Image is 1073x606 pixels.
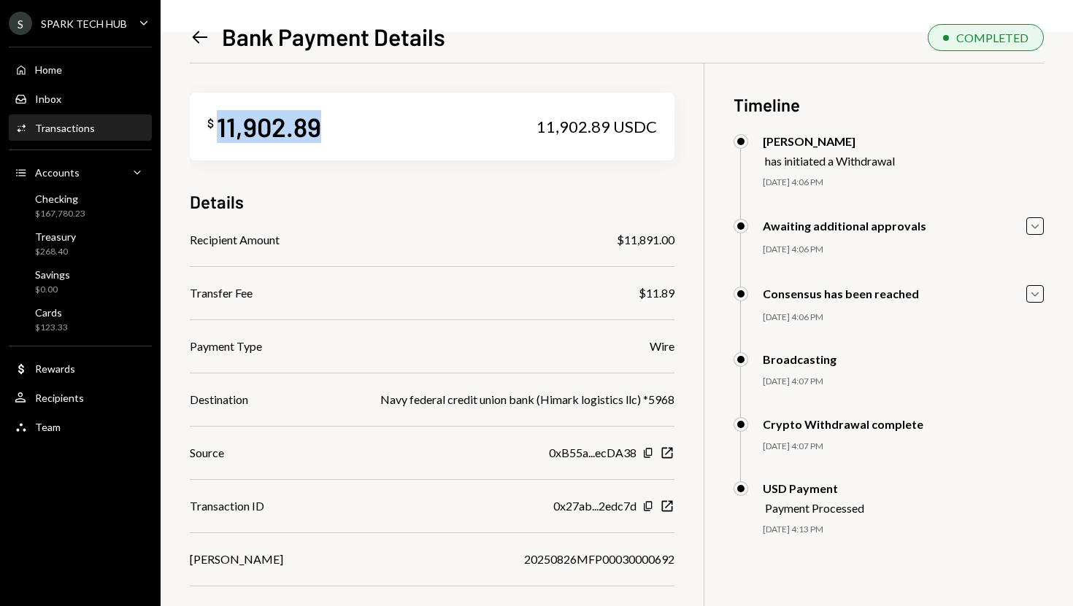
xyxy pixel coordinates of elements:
[35,63,62,76] div: Home
[35,93,61,105] div: Inbox
[553,497,637,515] div: 0x27ab...2edc7d
[35,306,68,319] div: Cards
[763,134,895,148] div: [PERSON_NAME]
[763,481,864,495] div: USD Payment
[35,193,85,205] div: Checking
[536,117,657,137] div: 11,902.89 USDC
[9,264,152,299] a: Savings$0.00
[765,154,895,168] div: has initiated a Withdrawal
[9,384,152,411] a: Recipients
[190,338,262,355] div: Payment Type
[763,219,926,233] div: Awaiting additional approvals
[41,18,127,30] div: SPARK TECH HUB
[222,22,445,51] h1: Bank Payment Details
[207,116,214,131] div: $
[190,551,283,568] div: [PERSON_NAME]
[190,231,280,249] div: Recipient Amount
[763,287,919,300] div: Consensus has been reached
[9,413,152,440] a: Team
[763,376,1044,388] div: [DATE] 4:07 PM
[617,231,674,249] div: $11,891.00
[35,322,68,334] div: $123.33
[35,268,70,281] div: Savings
[9,56,152,82] a: Home
[9,85,152,112] a: Inbox
[765,501,864,515] div: Payment Processed
[35,421,61,433] div: Team
[35,246,76,258] div: $268.40
[9,226,152,261] a: Treasury$268.40
[35,284,70,296] div: $0.00
[190,391,248,408] div: Destination
[35,208,85,220] div: $167,780.23
[35,166,80,179] div: Accounts
[9,12,32,35] div: S
[650,338,674,355] div: Wire
[9,114,152,141] a: Transactions
[217,110,321,143] div: 11,902.89
[9,188,152,223] a: Checking$167,780.23
[35,362,75,375] div: Rewards
[190,444,224,462] div: Source
[763,311,1044,324] div: [DATE] 4:06 PM
[763,417,923,431] div: Crypto Withdrawal complete
[9,302,152,337] a: Cards$123.33
[35,392,84,404] div: Recipients
[763,524,1044,536] div: [DATE] 4:13 PM
[190,190,244,214] h3: Details
[763,176,1044,189] div: [DATE] 4:06 PM
[190,284,253,302] div: Transfer Fee
[35,230,76,243] div: Treasury
[380,391,674,408] div: Navy federal credit union bank (Himark logistics llc) *5968
[9,355,152,381] a: Rewards
[956,31,1028,44] div: COMPLETED
[9,159,152,185] a: Accounts
[734,93,1044,117] h3: Timeline
[190,497,264,515] div: Transaction ID
[35,122,95,134] div: Transactions
[763,440,1044,453] div: [DATE] 4:07 PM
[763,244,1044,256] div: [DATE] 4:06 PM
[524,551,674,568] div: 20250826MFP00030000692
[763,352,837,366] div: Broadcasting
[549,444,637,462] div: 0xB55a...ecDA38
[639,284,674,302] div: $11.89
